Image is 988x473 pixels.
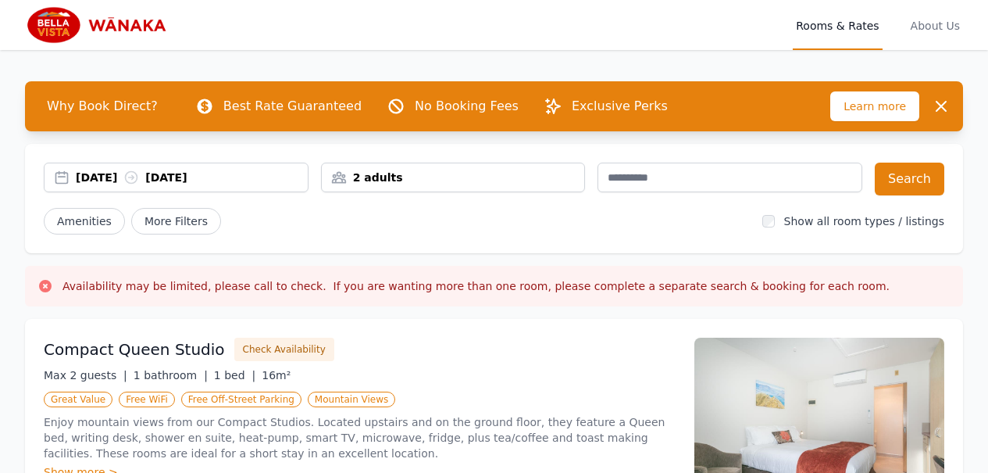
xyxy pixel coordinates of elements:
[34,91,170,122] span: Why Book Direct?
[76,170,308,185] div: [DATE] [DATE]
[44,392,112,407] span: Great Value
[44,414,676,461] p: Enjoy mountain views from our Compact Studios. Located upstairs and on the ground floor, they fea...
[262,369,291,382] span: 16m²
[62,278,890,294] h3: Availability may be limited, please call to check. If you are wanting more than one room, please ...
[322,170,585,185] div: 2 adults
[181,392,301,407] span: Free Off-Street Parking
[214,369,255,382] span: 1 bed |
[308,392,395,407] span: Mountain Views
[131,208,221,235] span: More Filters
[134,369,208,382] span: 1 bathroom |
[875,163,944,195] button: Search
[234,338,334,361] button: Check Availability
[830,91,919,121] span: Learn more
[25,6,175,44] img: Bella Vista Wanaka
[784,215,944,228] label: Show all room types / listings
[119,392,175,407] span: Free WiFi
[44,208,125,235] button: Amenities
[572,97,668,116] p: Exclusive Perks
[44,339,225,360] h3: Compact Queen Studio
[415,97,519,116] p: No Booking Fees
[223,97,362,116] p: Best Rate Guaranteed
[44,369,127,382] span: Max 2 guests |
